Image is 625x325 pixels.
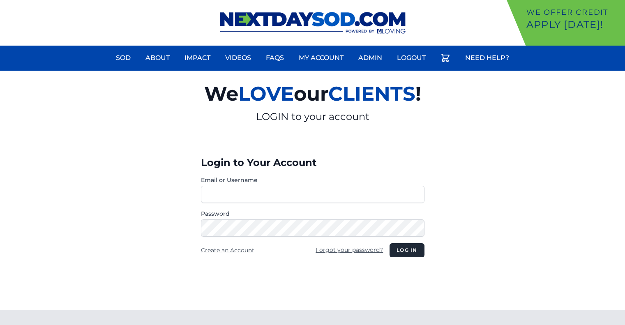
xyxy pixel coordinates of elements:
a: Create an Account [201,247,254,254]
a: My Account [294,48,348,68]
a: Sod [111,48,136,68]
label: Email or Username [201,176,424,184]
p: Apply [DATE]! [526,18,622,31]
span: LOVE [238,82,294,106]
a: Videos [220,48,256,68]
a: Forgot your password? [316,246,383,254]
span: CLIENTS [328,82,415,106]
label: Password [201,210,424,218]
button: Log in [390,243,424,257]
a: Logout [392,48,431,68]
p: LOGIN to your account [109,110,517,123]
a: Impact [180,48,215,68]
a: About [141,48,175,68]
a: Need Help? [460,48,514,68]
p: We offer Credit [526,7,622,18]
a: Admin [353,48,387,68]
h3: Login to Your Account [201,156,424,169]
a: FAQs [261,48,289,68]
h2: We our ! [109,77,517,110]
